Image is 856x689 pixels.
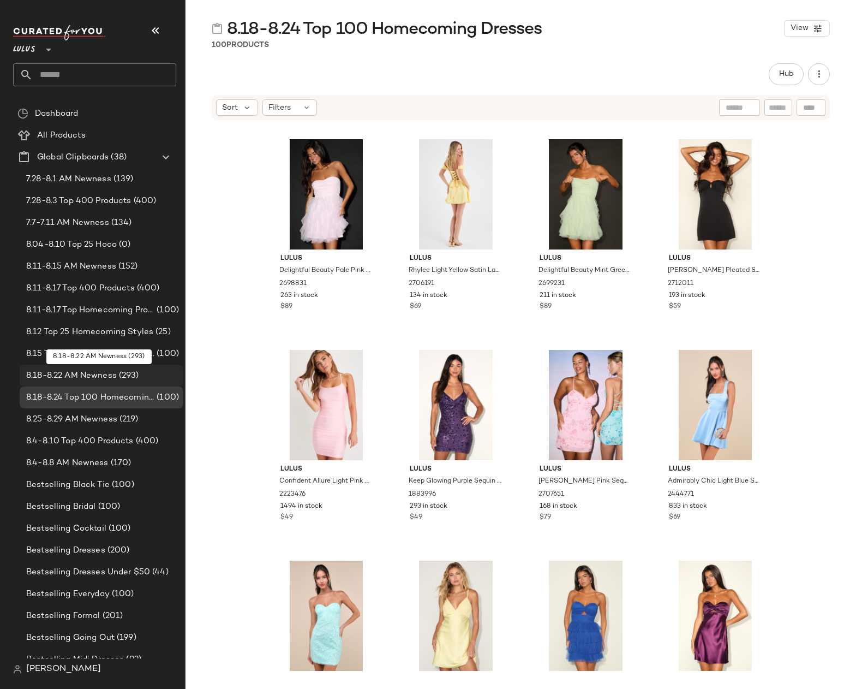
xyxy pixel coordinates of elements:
[26,632,115,644] span: Bestselling Going Out
[268,102,291,114] span: Filters
[410,675,502,685] span: Lulus
[769,63,804,85] button: Hub
[660,561,770,671] img: 2704531_01_hero_2025-07-14.jpg
[222,102,238,114] span: Sort
[669,465,761,474] span: Lulus
[272,350,381,460] img: 12944301_2223476.jpg
[669,254,761,264] span: Lulus
[110,588,134,601] span: (100)
[410,302,421,312] span: $69
[409,279,434,289] span: 2706191
[212,23,223,34] img: svg%3e
[154,348,179,360] span: (100)
[106,522,131,535] span: (100)
[668,477,760,486] span: Admirably Chic Light Blue Satin Lace-Up Mini Dress with Pockets
[538,477,631,486] span: [PERSON_NAME] Pink Sequin Beaded Lace-Up Mini Dress
[109,217,132,229] span: (134)
[668,490,694,500] span: 2444771
[227,19,542,40] span: 8.18-8.24 Top 100 Homecoming Dresses
[134,435,159,448] span: (400)
[790,24,809,33] span: View
[150,566,169,579] span: (44)
[410,513,422,522] span: $49
[669,502,707,512] span: 833 in stock
[37,129,86,142] span: All Products
[13,37,35,57] span: Lulus
[26,501,96,513] span: Bestselling Bridal
[660,139,770,250] img: 2712011_01_hero_2025-07-29.jpg
[26,610,100,622] span: Bestselling Formal
[26,566,150,579] span: Bestselling Dresses Under $50
[26,391,154,404] span: 8.18-8.24 Top 100 Homecoming Dresses
[117,370,139,382] span: (293)
[26,282,135,295] span: 8.11-8.17 Top 400 Products
[668,266,760,276] span: [PERSON_NAME] Pleated Strapless Mini Dress
[409,490,436,500] span: 1883996
[280,502,322,512] span: 1494 in stock
[109,151,127,164] span: (38)
[540,302,552,312] span: $89
[110,479,134,491] span: (100)
[26,413,117,426] span: 8.25-8.29 AM Newness
[272,139,381,250] img: 2698831_02_front_2025-06-12.jpg
[116,260,138,273] span: (152)
[540,291,576,301] span: 211 in stock
[26,544,105,557] span: Bestselling Dresses
[410,291,447,301] span: 134 in stock
[26,654,124,666] span: Bestselling Midi Dresses
[17,108,28,119] img: svg%3e
[410,502,447,512] span: 293 in stock
[212,41,226,49] span: 100
[279,266,372,276] span: Delightful Beauty Pale Pink Mesh Strapless Ruffled Mini Dress
[212,39,269,51] div: Products
[26,663,101,676] span: [PERSON_NAME]
[26,195,131,207] span: 7.28-8.3 Top 400 Products
[26,304,154,317] span: 8.11-8.17 Top Homecoming Product
[660,350,770,460] img: 11792481_2444771.jpg
[401,139,511,250] img: 13017241_2706191.jpg
[531,139,640,250] img: 2699231_08_misc_2025-07-14_1.jpg
[401,350,511,460] img: 1883996_2_02_front_Retakes_2025-07-28.jpg
[26,457,109,470] span: 8.4-8.8 AM Newness
[272,561,381,671] img: 11793221_2431891.jpg
[409,266,501,276] span: Rhylee Light Yellow Satin Lace-Up Off-the-Shoulder Mini Dress
[279,477,372,486] span: Confident Allure Light Pink Ruched Lace-Up Bodycon Mini Dress
[540,513,551,522] span: $79
[668,279,693,289] span: 2712011
[26,260,116,273] span: 8.11-8.15 AM Newness
[26,435,134,448] span: 8.4-8.10 Top 400 Products
[26,217,109,229] span: 7.7-7.11 AM Newness
[409,477,501,486] span: Keep Glowing Purple Sequin Lace-Up Bodycon Mini Dress
[540,675,632,685] span: Lulus
[26,239,117,251] span: 8.04-8.10 Top 25 Hoco
[280,291,318,301] span: 263 in stock
[779,70,794,79] span: Hub
[96,501,121,513] span: (100)
[154,304,179,317] span: (100)
[784,20,830,37] button: View
[131,195,157,207] span: (400)
[26,348,154,360] span: 8.15 Top 100 Homecoming Dresses
[669,513,680,522] span: $69
[100,610,123,622] span: (201)
[26,522,106,535] span: Bestselling Cocktail
[111,173,134,186] span: (139)
[669,675,761,685] span: Lulus
[26,370,117,382] span: 8.18-8.22 AM Newness
[531,350,640,460] img: 13017841_2707651.jpg
[13,25,106,40] img: cfy_white_logo.C9jOOHJF.svg
[153,326,171,338] span: (25)
[35,108,78,120] span: Dashboard
[280,254,373,264] span: Lulus
[540,254,632,264] span: Lulus
[26,173,111,186] span: 7.28-8.1 AM Newness
[540,465,632,474] span: Lulus
[280,513,293,522] span: $49
[401,561,511,671] img: 2706671_02_front_2025-08-04.jpg
[538,266,631,276] span: Delightful Beauty Mint Green Mesh Strapless Ruffled Mini Dress
[280,675,373,685] span: Lulus
[538,490,564,500] span: 2707651
[115,632,136,644] span: (199)
[26,588,110,601] span: Bestselling Everyday
[531,561,640,671] img: 2706231_04_back_2025-07-14.jpg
